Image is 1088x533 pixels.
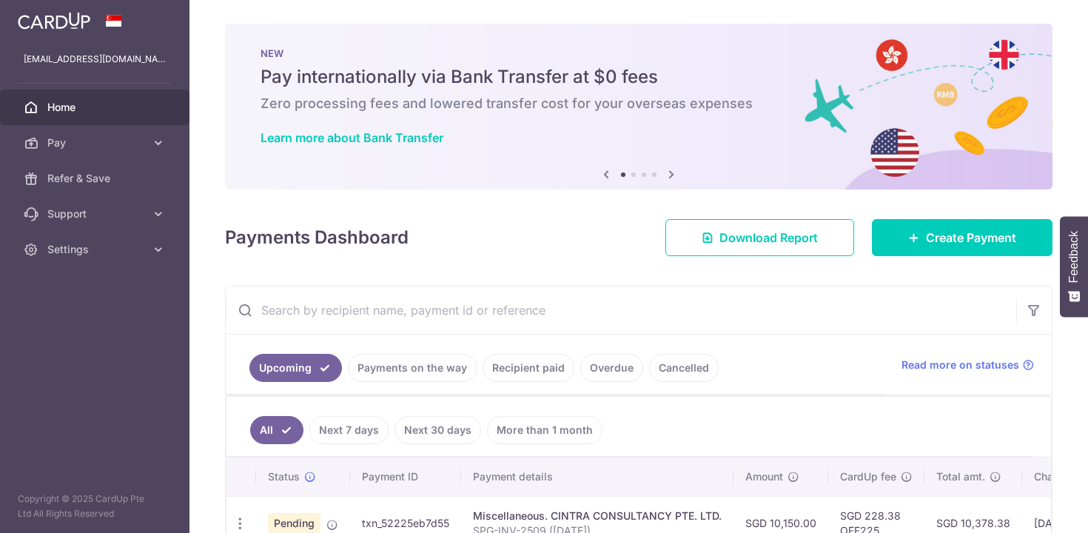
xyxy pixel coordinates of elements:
a: Overdue [580,354,643,382]
p: NEW [261,47,1017,59]
a: Upcoming [249,354,342,382]
span: Download Report [719,229,818,247]
a: All [250,416,303,444]
a: Cancelled [649,354,719,382]
p: [EMAIL_ADDRESS][DOMAIN_NAME] [24,52,166,67]
input: Search by recipient name, payment id or reference [226,286,1016,334]
span: Feedback [1067,231,1081,283]
a: Download Report [665,219,854,256]
span: Settings [47,242,145,257]
a: Next 7 days [309,416,389,444]
th: Payment ID [350,457,461,496]
span: Refer & Save [47,171,145,186]
h6: Zero processing fees and lowered transfer cost for your overseas expenses [261,95,1017,113]
span: CardUp fee [840,469,896,484]
div: Miscellaneous. CINTRA CONSULTANCY PTE. LTD. [473,509,722,523]
img: Bank transfer banner [225,24,1052,190]
a: Next 30 days [394,416,481,444]
span: Amount [745,469,783,484]
a: More than 1 month [487,416,602,444]
span: Support [47,207,145,221]
h5: Pay internationally via Bank Transfer at $0 fees [261,65,1017,89]
a: Recipient paid [483,354,574,382]
a: Learn more about Bank Transfer [261,130,443,145]
span: Status [268,469,300,484]
a: Read more on statuses [901,358,1034,372]
button: Feedback - Show survey [1060,216,1088,317]
a: Payments on the way [348,354,477,382]
span: Pay [47,135,145,150]
span: Read more on statuses [901,358,1019,372]
th: Payment details [461,457,733,496]
span: Total amt. [936,469,985,484]
span: Create Payment [926,229,1016,247]
img: CardUp [18,12,90,30]
h4: Payments Dashboard [225,224,409,251]
a: Create Payment [872,219,1052,256]
span: Home [47,100,145,115]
